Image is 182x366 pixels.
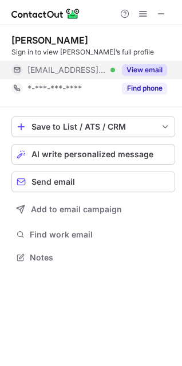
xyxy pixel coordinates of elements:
span: Add to email campaign [31,205,122,214]
div: Sign in to view [PERSON_NAME]’s full profile [11,47,175,57]
button: Add to email campaign [11,199,175,220]
button: Reveal Button [122,64,167,76]
img: ContactOut v5.3.10 [11,7,80,21]
span: AI write personalized message [31,150,153,159]
button: Find work email [11,227,175,243]
span: [EMAIL_ADDRESS][DOMAIN_NAME] [27,65,106,75]
button: Reveal Button [122,83,167,94]
button: AI write personalized message [11,144,175,165]
span: Notes [30,252,171,263]
div: [PERSON_NAME] [11,34,88,46]
button: Send email [11,172,175,192]
button: save-profile-one-click [11,116,175,137]
span: Send email [31,177,75,186]
div: Save to List / ATS / CRM [31,122,155,131]
button: Notes [11,250,175,266]
span: Find work email [30,229,171,240]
